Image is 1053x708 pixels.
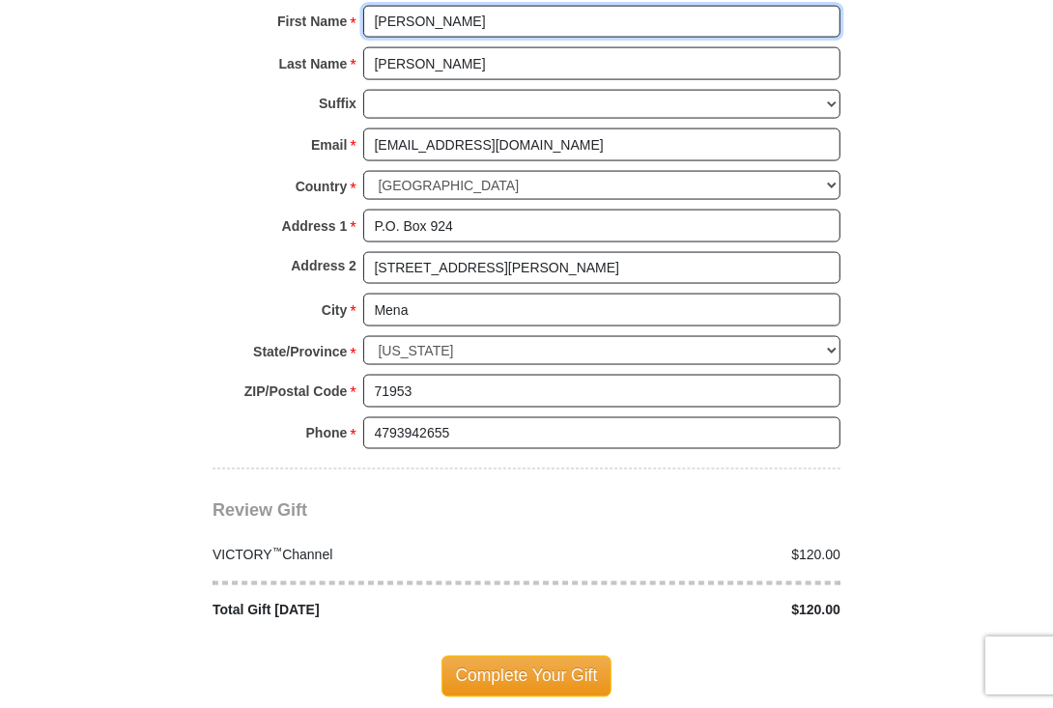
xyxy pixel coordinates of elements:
strong: ZIP/Postal Code [244,378,348,405]
strong: Address 1 [282,212,348,240]
strong: State/Province [253,338,347,365]
strong: Last Name [279,50,348,77]
strong: First Name [277,8,347,35]
strong: Suffix [319,90,356,117]
div: $120.00 [526,546,851,566]
strong: Address 2 [291,252,356,279]
strong: Phone [306,419,348,446]
span: Review Gift [213,501,307,521]
strong: Country [296,173,348,200]
div: $120.00 [526,601,851,621]
div: VICTORY Channel [203,546,527,566]
strong: City [322,297,347,324]
strong: Email [311,131,347,158]
span: Complete Your Gift [441,656,612,696]
sup: ™ [272,546,283,557]
div: Total Gift [DATE] [203,601,527,621]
